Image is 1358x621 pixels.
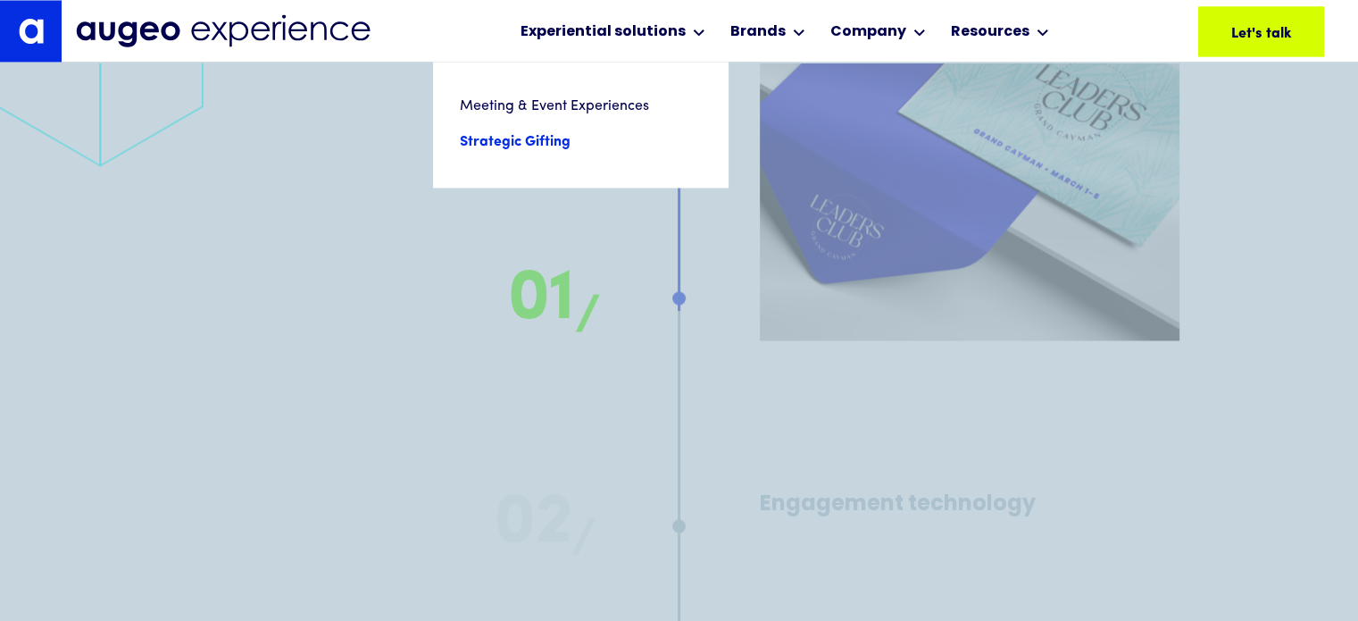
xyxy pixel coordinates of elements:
div: Experiential solutions [521,21,686,43]
nav: Experiential solutions [433,62,728,187]
div: Brands [730,21,786,43]
div: Company [830,21,906,43]
img: Augeo's "a" monogram decorative logo in white. [19,18,44,43]
img: Augeo Experience business unit full logo in midnight blue. [76,14,371,47]
a: Strategic Gifting [460,124,701,160]
a: Meeting & Event Experiences [460,88,701,124]
a: Let's talk [1198,6,1324,56]
div: Resources [951,21,1029,43]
